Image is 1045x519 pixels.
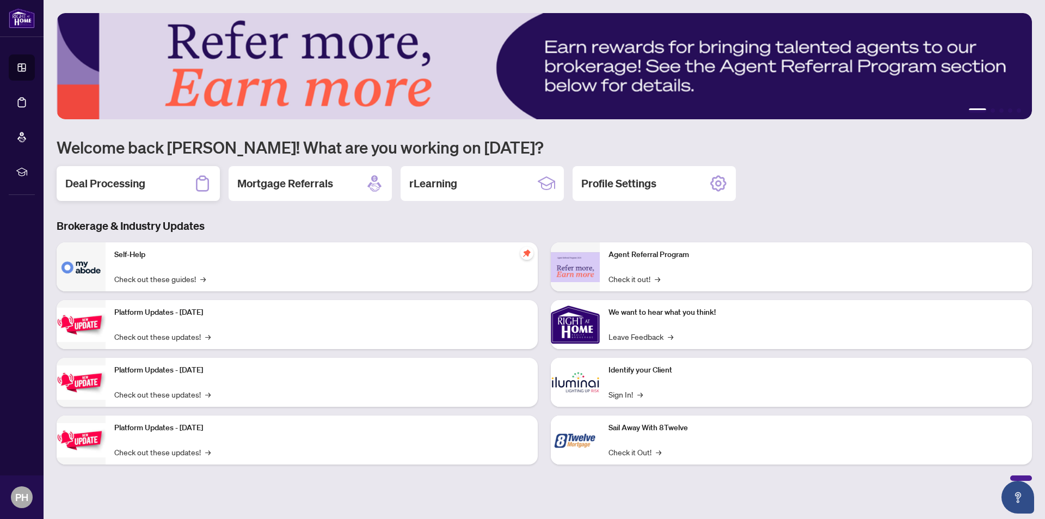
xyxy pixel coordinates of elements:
img: Agent Referral Program [551,252,600,282]
a: Check out these updates!→ [114,388,211,400]
span: → [205,331,211,343]
button: 2 [991,108,995,113]
a: Sign In!→ [608,388,643,400]
span: → [205,446,211,458]
p: Agent Referral Program [608,249,1023,261]
span: → [637,388,643,400]
h2: rLearning [409,176,457,191]
img: Slide 0 [57,13,1032,119]
a: Check out these updates!→ [114,446,211,458]
img: Platform Updates - July 21, 2025 [57,308,106,342]
p: Sail Away With 8Twelve [608,422,1023,434]
img: Platform Updates - July 8, 2025 [57,365,106,400]
span: PH [15,490,28,505]
button: Open asap [1001,481,1034,514]
a: Check it Out!→ [608,446,661,458]
img: Self-Help [57,242,106,291]
button: 1 [969,108,986,113]
a: Leave Feedback→ [608,331,673,343]
span: → [200,273,206,285]
a: Check it out!→ [608,273,660,285]
a: Check out these guides!→ [114,273,206,285]
p: We want to hear what you think! [608,307,1023,319]
p: Platform Updates - [DATE] [114,422,529,434]
img: Identify your Client [551,358,600,407]
img: Platform Updates - June 23, 2025 [57,423,106,457]
span: → [668,331,673,343]
h2: Deal Processing [65,176,145,191]
h2: Profile Settings [581,176,656,191]
button: 3 [999,108,1004,113]
img: logo [9,8,35,28]
button: 5 [1017,108,1021,113]
p: Identify your Client [608,364,1023,376]
h3: Brokerage & Industry Updates [57,218,1032,234]
p: Platform Updates - [DATE] [114,364,529,376]
img: We want to hear what you think! [551,300,600,349]
h1: Welcome back [PERSON_NAME]! What are you working on [DATE]? [57,137,1032,157]
span: → [656,446,661,458]
span: → [655,273,660,285]
p: Platform Updates - [DATE] [114,307,529,319]
h2: Mortgage Referrals [237,176,333,191]
p: Self-Help [114,249,529,261]
button: 4 [1008,108,1012,113]
span: → [205,388,211,400]
a: Check out these updates!→ [114,331,211,343]
img: Sail Away With 8Twelve [551,416,600,465]
span: pushpin [520,247,533,260]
